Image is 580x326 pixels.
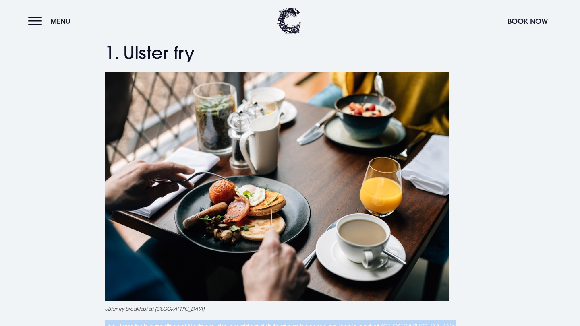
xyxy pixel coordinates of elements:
[105,72,449,301] img: Traditional Northern Irish breakfast
[503,12,552,30] button: Book Now
[28,12,75,30] button: Menu
[277,8,301,34] img: Clandeboye Lodge
[50,17,70,26] span: Menu
[105,305,475,312] figcaption: Ulster fry breakfast at [GEOGRAPHIC_DATA]
[105,42,475,64] h2: 1. Ulster fry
